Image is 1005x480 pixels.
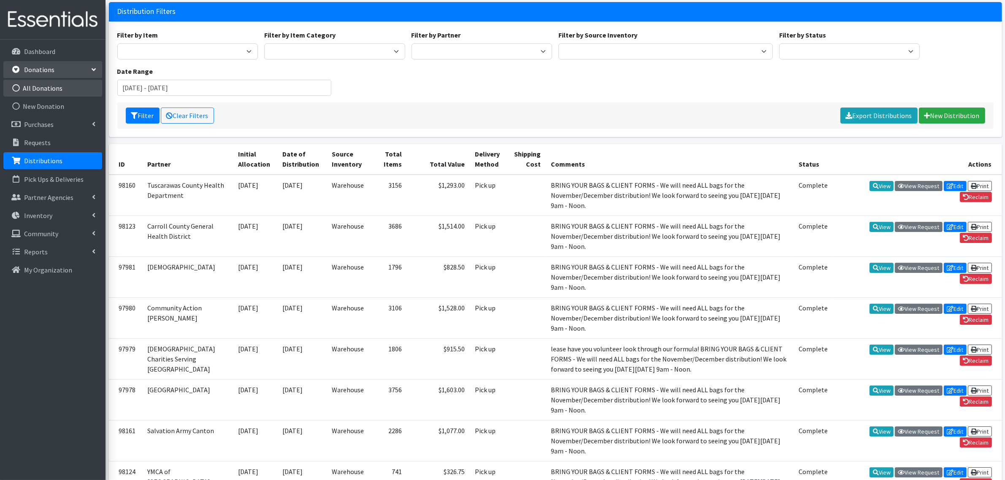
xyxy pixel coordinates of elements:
[24,120,54,129] p: Purchases
[371,338,407,379] td: 1806
[117,80,332,96] input: January 1, 2011 - December 31, 2011
[3,171,102,188] a: Pick Ups & Deliveries
[233,338,277,379] td: [DATE]
[470,379,507,420] td: Pick up
[944,467,967,477] a: Edit
[794,338,833,379] td: Complete
[794,144,833,175] th: Status
[24,229,58,238] p: Community
[470,144,507,175] th: Delivery Method
[327,216,371,256] td: Warehouse
[870,263,894,273] a: View
[944,345,967,355] a: Edit
[960,437,992,448] a: Reclaim
[407,175,470,216] td: $1,293.00
[960,396,992,407] a: Reclaim
[3,134,102,151] a: Requests
[371,420,407,461] td: 2286
[968,386,992,396] a: Print
[546,297,794,338] td: BRING YOUR BAGS & CLIENT FORMS - We will need ALL bags for the November/December distribution! We...
[968,304,992,314] a: Print
[3,98,102,115] a: New Donation
[117,7,176,16] h3: Distribution Filters
[233,216,277,256] td: [DATE]
[794,379,833,420] td: Complete
[277,256,327,297] td: [DATE]
[968,263,992,273] a: Print
[143,297,233,338] td: Community Action [PERSON_NAME]
[24,156,62,165] p: Distributions
[944,426,967,437] a: Edit
[277,420,327,461] td: [DATE]
[3,61,102,78] a: Donations
[3,5,102,34] img: HumanEssentials
[109,144,143,175] th: ID
[968,181,992,191] a: Print
[546,144,794,175] th: Comments
[794,420,833,461] td: Complete
[833,144,1002,175] th: Actions
[470,420,507,461] td: Pick up
[944,181,967,191] a: Edit
[968,426,992,437] a: Print
[794,175,833,216] td: Complete
[109,379,143,420] td: 97978
[895,345,943,355] a: View Request
[109,216,143,256] td: 98123
[3,243,102,260] a: Reports
[233,144,277,175] th: Initial Allocation
[546,420,794,461] td: BRING YOUR BAGS & CLIENT FORMS - We will need ALL bags for the November/December distribution! We...
[546,175,794,216] td: BRING YOUR BAGS & CLIENT FORMS - We will need ALL bags for the November/December distribution! We...
[24,175,84,183] p: Pick Ups & Deliveries
[407,256,470,297] td: $828.50
[960,233,992,243] a: Reclaim
[327,144,371,175] th: Source Inventory
[371,297,407,338] td: 3106
[161,108,214,124] a: Clear Filters
[143,144,233,175] th: Partner
[895,222,943,232] a: View Request
[233,420,277,461] td: [DATE]
[277,379,327,420] td: [DATE]
[470,216,507,256] td: Pick up
[3,152,102,169] a: Distributions
[24,211,52,220] p: Inventory
[870,181,894,191] a: View
[3,189,102,206] a: Partner Agencies
[277,297,327,338] td: [DATE]
[794,297,833,338] td: Complete
[233,175,277,216] td: [DATE]
[794,216,833,256] td: Complete
[919,108,985,124] a: New Distribution
[3,262,102,278] a: My Organization
[960,274,992,284] a: Reclaim
[960,192,992,202] a: Reclaim
[109,175,143,216] td: 98160
[870,426,894,437] a: View
[24,65,54,74] p: Donations
[895,263,943,273] a: View Request
[895,426,943,437] a: View Request
[944,263,967,273] a: Edit
[470,338,507,379] td: Pick up
[558,30,637,40] label: Filter by Source Inventory
[117,66,153,76] label: Date Range
[371,216,407,256] td: 3686
[143,175,233,216] td: Tuscarawas County Health Department
[3,207,102,224] a: Inventory
[233,256,277,297] td: [DATE]
[412,30,461,40] label: Filter by Partner
[233,297,277,338] td: [DATE]
[870,222,894,232] a: View
[895,467,943,477] a: View Request
[143,216,233,256] td: Carroll County General Health District
[546,338,794,379] td: lease have you volunteer look through our formula! BRING YOUR BAGS & CLIENT FORMS - We will need ...
[960,315,992,325] a: Reclaim
[371,379,407,420] td: 3756
[794,256,833,297] td: Complete
[470,175,507,216] td: Pick up
[840,108,918,124] a: Export Distributions
[407,297,470,338] td: $1,528.00
[24,193,73,202] p: Partner Agencies
[407,144,470,175] th: Total Value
